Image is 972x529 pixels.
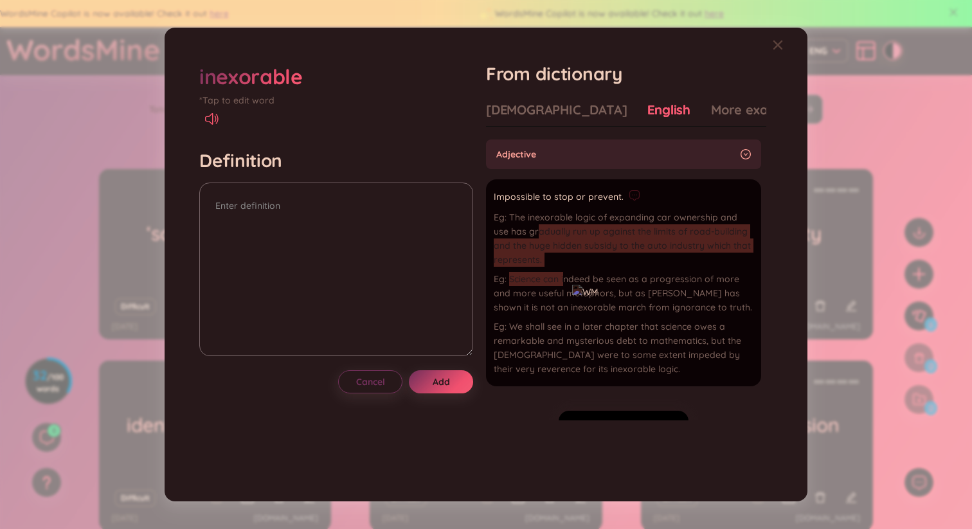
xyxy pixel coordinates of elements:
div: [DEMOGRAPHIC_DATA] [486,101,627,119]
div: More examples [711,101,804,119]
div: The inexorable logic of expanding car ownership and use has gradually run up against the limits o... [494,210,753,267]
span: Add [433,375,450,388]
h1: From dictionary [486,62,766,85]
div: English [647,101,690,119]
span: Cancel [356,375,385,388]
span: right-circle [741,149,751,159]
div: *Tap to edit word [199,93,473,107]
button: Close [773,28,807,62]
span: adjective [496,147,735,161]
div: Science can indeed be seen as a progression of more and more useful metaphors, but as [PERSON_NAM... [494,272,753,314]
h4: Definition [199,149,473,172]
span: Impossible to stop or prevent. [494,190,624,205]
div: We shall see in a later chapter that science owes a remarkable and mysterious debt to mathematics... [494,319,753,376]
div: inexorable [199,62,303,91]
